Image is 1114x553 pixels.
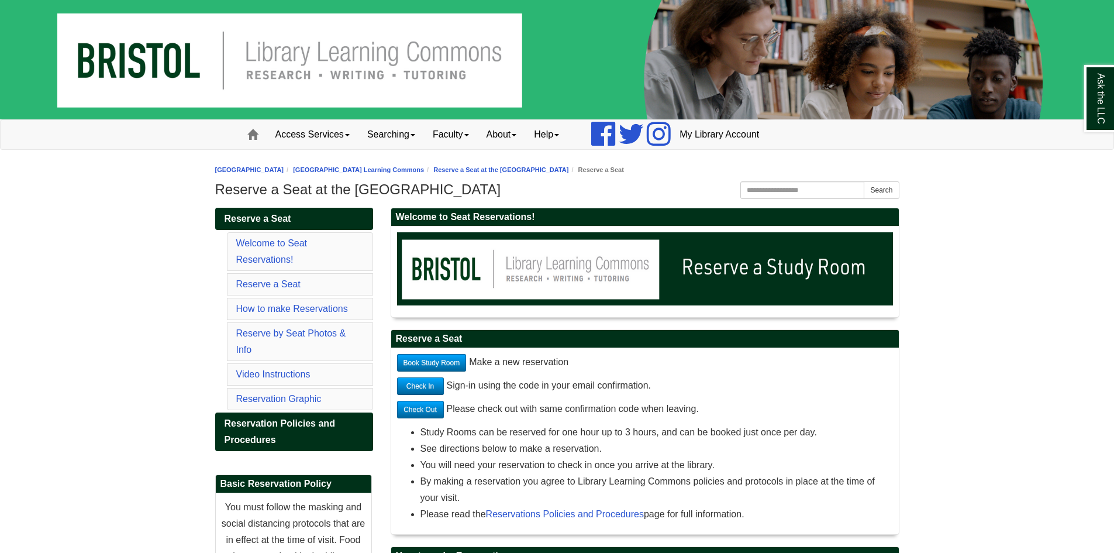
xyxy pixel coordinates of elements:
[397,354,467,372] a: Book Study Room
[671,120,768,149] a: My Library Account
[397,377,893,395] p: Sign-in using the code in your email confirmation.
[215,164,899,176] nav: breadcrumb
[433,166,568,173] a: Reserve a Seat at the [GEOGRAPHIC_DATA]
[391,208,899,226] h2: Welcome to Seat Reservations!
[225,214,291,224] span: Reserve a Seat
[236,304,348,314] a: How to make Reservations
[236,394,322,404] a: Reservation Graphic
[420,473,893,506] li: By making a reservation you agree to Library Learning Commons policies and protocols in place at ...
[420,424,893,441] li: Study Rooms can be reserved for one hour up to 3 hours, and can be booked just once per day.
[486,509,644,519] a: Reservations Policies and Procedures
[397,354,893,372] p: Make a new reservation
[215,413,373,451] a: Reservation Policies and Procedures
[215,208,373,230] a: Reserve a Seat
[358,120,424,149] a: Searching
[864,181,899,199] button: Search
[215,166,284,173] a: [GEOGRAPHIC_DATA]
[236,279,301,289] a: Reserve a Seat
[236,328,346,355] a: Reserve by Seat Photos & Info
[397,377,444,395] a: Check In
[420,457,893,473] li: You will need your reservation to check in once you arrive at the library.
[216,475,371,493] h2: Basic Reservation Policy
[420,506,893,523] li: Please read the page for full information.
[478,120,526,149] a: About
[397,401,444,418] a: Check Out
[293,166,424,173] a: [GEOGRAPHIC_DATA] Learning Commons
[420,441,893,457] li: See directions below to make a reservation.
[391,330,899,348] h2: Reserve a Seat
[236,369,311,379] a: Video Instructions
[225,418,335,445] span: Reservation Policies and Procedures
[236,238,308,265] a: Welcome to Seat Reservations!
[267,120,358,149] a: Access Services
[424,120,478,149] a: Faculty
[568,164,623,176] li: Reserve a Seat
[525,120,568,149] a: Help
[397,401,893,418] p: Please check out with same confirmation code when leaving.
[215,181,899,198] h1: Reserve a Seat at the [GEOGRAPHIC_DATA]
